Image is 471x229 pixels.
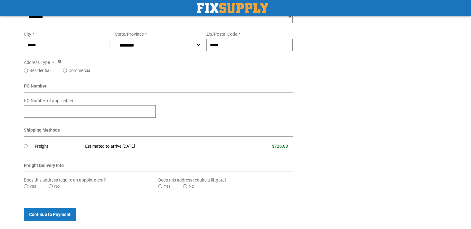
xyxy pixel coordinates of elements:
[272,144,288,149] span: $726.03
[24,127,293,137] div: Shipping Methods
[115,32,144,37] span: State/Province
[24,60,50,65] span: Address Type
[24,83,293,92] div: PO Number
[81,140,229,153] td: Estimated to arrive [DATE]
[24,32,31,37] span: City
[24,177,106,182] span: Does this address require an appointment?
[189,183,194,189] label: No
[54,183,60,189] label: No
[24,162,293,172] div: Freight Delivery Info
[35,140,81,153] td: Freight
[29,183,36,189] label: Yes
[206,32,237,37] span: Zip/Postal Code
[164,183,171,189] label: Yes
[29,212,71,217] span: Continue to Payment
[158,177,227,182] span: Does this address require a liftgate?
[197,3,268,13] a: store logo
[29,67,50,74] label: Residential
[197,3,268,13] img: Fix Industrial Supply
[24,208,76,221] button: Continue to Payment
[24,98,73,103] span: PO Number (if applicable)
[68,67,91,74] label: Commercial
